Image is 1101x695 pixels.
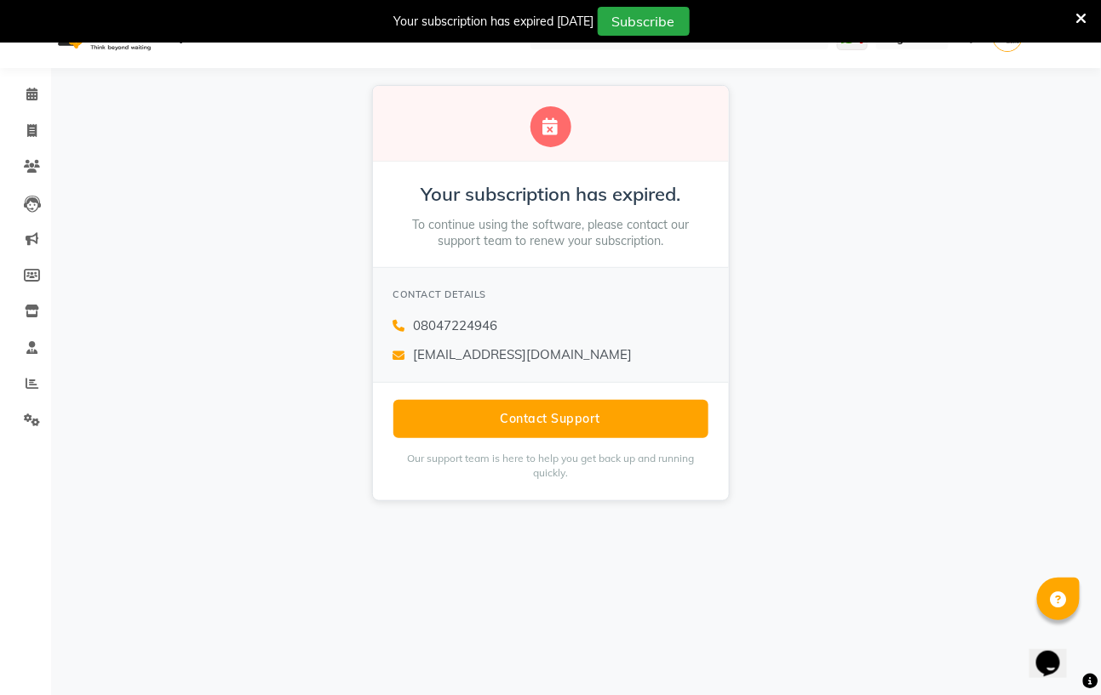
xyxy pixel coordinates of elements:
button: Subscribe [598,7,690,36]
span: [EMAIL_ADDRESS][DOMAIN_NAME] [414,345,633,365]
p: Our support team is here to help you get back up and running quickly. [393,452,708,481]
span: CONTACT DETAILS [393,288,487,300]
h2: Your subscription has expired. [393,182,708,207]
div: Your subscription has expired [DATE] [394,13,594,31]
button: Contact Support [393,400,708,438]
iframe: chat widget [1029,627,1084,678]
span: 08047224946 [414,316,498,336]
p: To continue using the software, please contact our support team to renew your subscription. [393,217,708,250]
